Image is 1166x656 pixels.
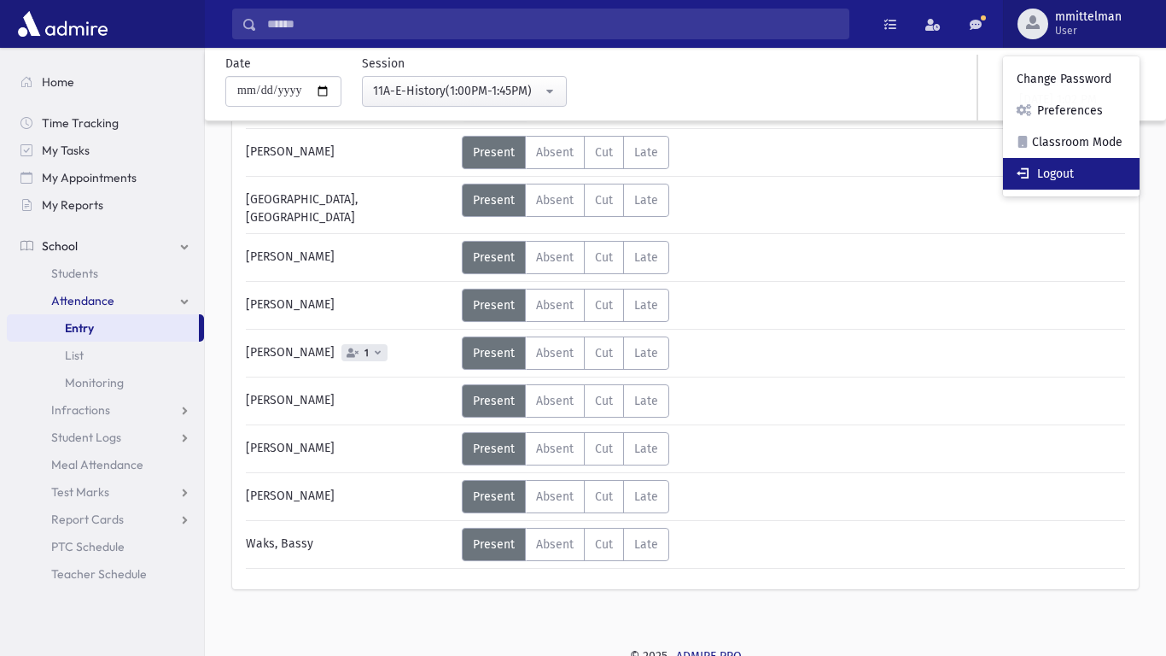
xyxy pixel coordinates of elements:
[536,298,574,313] span: Absent
[51,266,98,281] span: Students
[634,394,658,408] span: Late
[7,260,204,287] a: Students
[7,164,204,191] a: My Appointments
[536,145,574,160] span: Absent
[7,533,204,560] a: PTC Schedule
[361,348,372,359] span: 1
[257,9,848,39] input: Search
[373,82,542,100] div: 11A-E-History(1:00PM-1:45PM)
[42,197,103,213] span: My Reports
[7,451,204,478] a: Meal Attendance
[7,191,204,219] a: My Reports
[7,314,199,342] a: Entry
[462,184,669,217] div: AttTypes
[462,289,669,322] div: AttTypes
[634,489,658,504] span: Late
[595,145,613,160] span: Cut
[51,293,114,308] span: Attendance
[462,337,669,370] div: AttTypes
[634,193,658,208] span: Late
[42,238,78,254] span: School
[42,170,137,185] span: My Appointments
[634,537,658,552] span: Late
[7,560,204,588] a: Teacher Schedule
[595,442,613,456] span: Cut
[65,375,124,390] span: Monitoring
[473,145,515,160] span: Present
[536,442,574,456] span: Absent
[7,506,204,533] a: Report Cards
[634,145,658,160] span: Late
[362,76,567,107] button: 11A-E-History(1:00PM-1:45PM)
[14,7,112,41] img: AdmirePro
[462,136,669,169] div: AttTypes
[1003,158,1140,190] a: Logout
[634,442,658,456] span: Late
[42,115,119,131] span: Time Tracking
[51,512,124,527] span: Report Cards
[536,250,574,265] span: Absent
[473,193,515,208] span: Present
[51,539,125,554] span: PTC Schedule
[42,143,90,158] span: My Tasks
[634,298,658,313] span: Late
[51,402,110,418] span: Infractions
[595,193,613,208] span: Cut
[7,424,204,451] a: Student Logs
[536,193,574,208] span: Absent
[536,537,574,552] span: Absent
[1055,24,1122,38] span: User
[7,287,204,314] a: Attendance
[595,537,613,552] span: Cut
[1003,95,1140,126] a: Preferences
[462,480,669,513] div: AttTypes
[51,484,109,500] span: Test Marks
[225,55,251,73] label: Date
[595,489,613,504] span: Cut
[42,74,74,90] span: Home
[473,489,515,504] span: Present
[7,232,204,260] a: School
[65,320,94,336] span: Entry
[536,489,574,504] span: Absent
[7,68,204,96] a: Home
[7,369,204,396] a: Monitoring
[595,250,613,265] span: Cut
[237,528,462,561] div: Waks, Bassy
[51,430,121,445] span: Student Logs
[473,442,515,456] span: Present
[595,298,613,313] span: Cut
[473,250,515,265] span: Present
[473,537,515,552] span: Present
[595,346,613,360] span: Cut
[237,337,462,370] div: [PERSON_NAME]
[362,55,405,73] label: Session
[536,346,574,360] span: Absent
[1055,10,1122,24] span: mmittelman
[237,136,462,169] div: [PERSON_NAME]
[7,478,204,506] a: Test Marks
[462,528,669,561] div: AttTypes
[7,396,204,424] a: Infractions
[595,394,613,408] span: Cut
[237,432,462,466] div: [PERSON_NAME]
[462,432,669,466] div: AttTypes
[7,109,204,137] a: Time Tracking
[462,241,669,274] div: AttTypes
[237,241,462,274] div: [PERSON_NAME]
[51,457,143,472] span: Meal Attendance
[473,394,515,408] span: Present
[237,480,462,513] div: [PERSON_NAME]
[473,346,515,360] span: Present
[634,250,658,265] span: Late
[536,394,574,408] span: Absent
[7,137,204,164] a: My Tasks
[7,342,204,369] a: List
[462,384,669,418] div: AttTypes
[237,384,462,418] div: [PERSON_NAME]
[237,184,462,226] div: [GEOGRAPHIC_DATA], [GEOGRAPHIC_DATA]
[65,348,84,363] span: List
[473,298,515,313] span: Present
[1003,126,1140,158] a: Classroom Mode
[634,346,658,360] span: Late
